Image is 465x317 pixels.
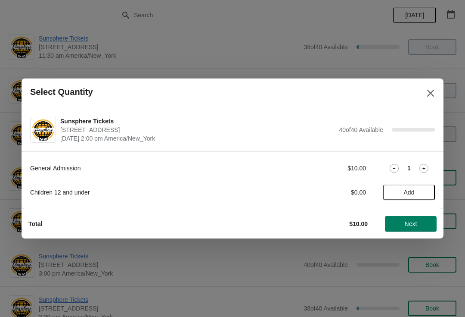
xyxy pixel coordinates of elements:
[339,126,383,133] span: 40 of 40 Available
[60,126,335,134] span: [STREET_ADDRESS]
[286,164,366,173] div: $10.00
[30,87,93,97] h2: Select Quantity
[286,188,366,197] div: $0.00
[28,220,42,227] strong: Total
[30,188,269,197] div: Children 12 and under
[404,189,415,196] span: Add
[30,164,269,173] div: General Admission
[349,220,368,227] strong: $10.00
[60,117,335,126] span: Sunsphere Tickets
[385,216,437,232] button: Next
[407,164,411,173] strong: 1
[60,134,335,143] span: [DATE] 2:00 pm America/New_York
[31,118,56,142] img: Sunsphere Tickets | 810 Clinch Avenue, Knoxville, TN, USA | September 30 | 2:00 pm America/New_York
[423,85,438,101] button: Close
[405,220,417,227] span: Next
[383,185,435,200] button: Add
